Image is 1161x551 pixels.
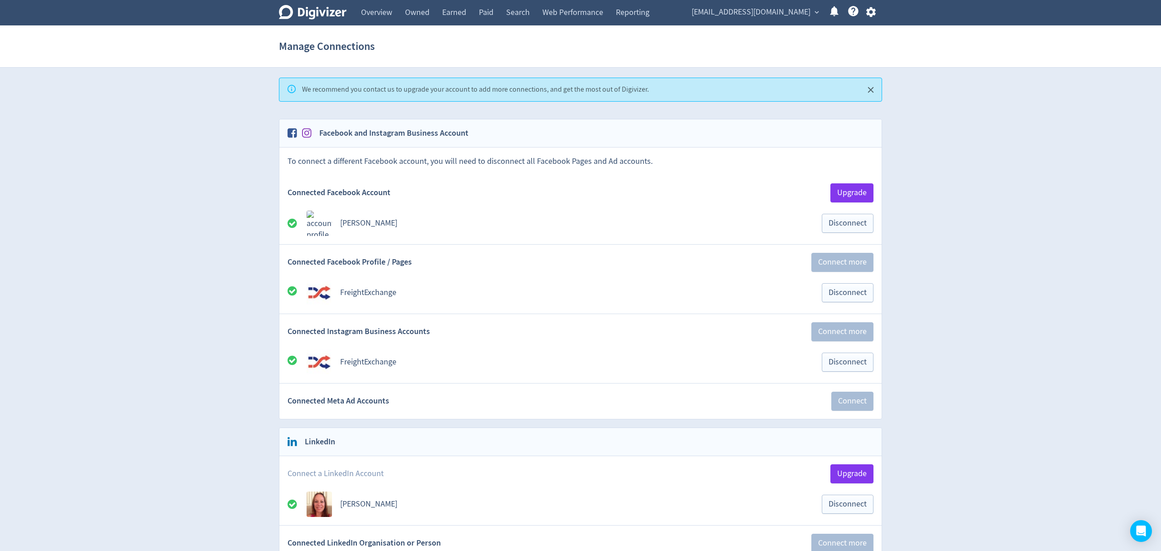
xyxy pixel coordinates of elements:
span: Connected LinkedIn Organisation or Person [288,537,441,549]
img: Avatar for FreightExchange [307,280,332,305]
span: Connect more [818,328,867,336]
span: Upgrade [837,470,867,478]
div: All good [288,355,307,369]
a: FreightExchange [340,357,396,367]
h1: Manage Connections [279,32,375,61]
span: Disconnect [829,358,867,366]
a: [PERSON_NAME] [340,218,397,228]
img: Avatar for FreightExchange [307,349,332,375]
h2: Facebook and Instagram Business Account [313,128,468,139]
a: [PERSON_NAME] [340,499,397,509]
button: Disconnect [822,214,873,233]
div: We recommend you contact us to upgrade your account to add more connections, and get the most out... [302,81,649,98]
button: Upgrade [830,464,873,483]
div: To connect a different Facebook account, you will need to disconnect all Facebook Pages and Ad ac... [279,148,882,175]
img: account profile [307,492,332,517]
a: FreightExchange [340,287,396,298]
span: Disconnect [829,500,867,508]
div: Open Intercom Messenger [1130,520,1152,542]
button: Connect [831,392,873,411]
div: All good [288,285,307,300]
span: Connected Meta Ad Accounts [288,395,389,407]
img: account profile [307,211,332,236]
button: Disconnect [822,495,873,514]
button: [EMAIL_ADDRESS][DOMAIN_NAME] [688,5,821,20]
span: Connected Facebook Profile / Pages [288,256,412,268]
span: [EMAIL_ADDRESS][DOMAIN_NAME] [692,5,810,20]
button: Connect more [811,253,873,272]
span: Connect more [818,539,867,547]
button: Disconnect [822,283,873,302]
span: Disconnect [829,289,867,297]
span: Connected Facebook Account [288,187,390,198]
span: expand_more [813,8,821,16]
button: Upgrade [830,183,873,202]
h2: LinkedIn [298,436,335,448]
button: Close [863,83,878,98]
button: Connect more [811,322,873,341]
span: Upgrade [837,189,867,197]
span: Connected Instagram Business Accounts [288,326,430,337]
button: Disconnect [822,353,873,372]
span: Connect more [818,258,867,266]
span: Disconnect [829,219,867,227]
span: Connect a LinkedIn Account [288,468,384,479]
span: Connect [838,397,867,405]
